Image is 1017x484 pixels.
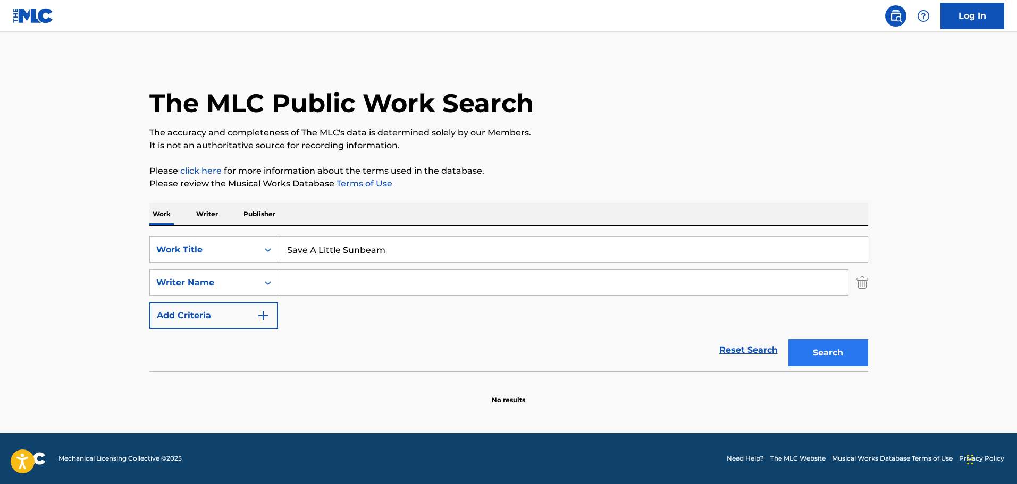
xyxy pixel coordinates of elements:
[885,5,906,27] a: Public Search
[714,338,783,362] a: Reset Search
[149,236,868,371] form: Search Form
[964,433,1017,484] iframe: Chat Widget
[917,10,930,22] img: help
[149,203,174,225] p: Work
[156,243,252,256] div: Work Title
[832,454,953,463] a: Musical Works Database Terms of Use
[149,302,278,329] button: Add Criteria
[156,276,252,289] div: Writer Name
[334,179,392,189] a: Terms of Use
[770,454,826,463] a: The MLC Website
[788,339,868,366] button: Search
[492,383,525,405] p: No results
[257,309,270,322] img: 9d2ae6d4665cec9f34b9.svg
[13,452,46,465] img: logo
[967,444,973,475] div: Drag
[856,269,868,296] img: Delete Criterion
[149,87,534,119] h1: The MLC Public Work Search
[13,8,54,23] img: MLC Logo
[959,454,1004,463] a: Privacy Policy
[58,454,182,463] span: Mechanical Licensing Collective © 2025
[889,10,902,22] img: search
[180,166,222,176] a: click here
[149,165,868,177] p: Please for more information about the terms used in the database.
[149,139,868,152] p: It is not an authoritative source for recording information.
[193,203,221,225] p: Writer
[913,5,934,27] div: Help
[149,126,868,139] p: The accuracy and completeness of The MLC's data is determined solely by our Members.
[149,177,868,190] p: Please review the Musical Works Database
[727,454,764,463] a: Need Help?
[940,3,1004,29] a: Log In
[240,203,279,225] p: Publisher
